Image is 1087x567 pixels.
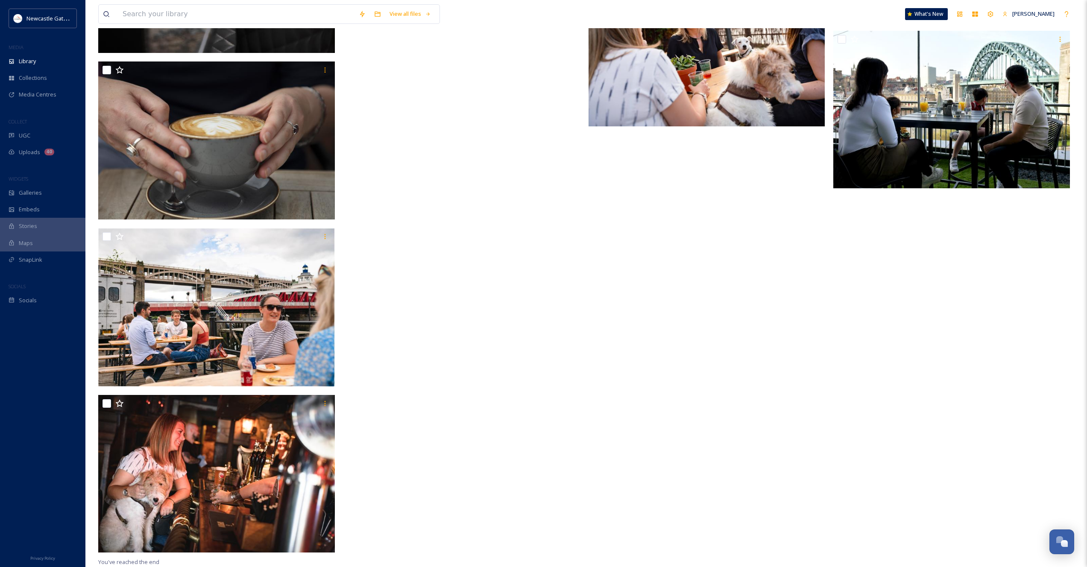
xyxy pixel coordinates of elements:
[14,14,22,23] img: DqD9wEUd_400x400.jpg
[19,148,40,156] span: Uploads
[385,6,435,22] a: View all files
[9,118,27,125] span: COLLECT
[1012,10,1055,18] span: [PERSON_NAME]
[19,91,56,99] span: Media Centres
[9,175,28,182] span: WIDGETS
[19,132,30,140] span: UGC
[98,395,335,552] img: pat-the-dog-enjoys-a-beer-at-the-redhouse-newcastle-quayside_51486344196_o.jpg
[19,189,42,197] span: Galleries
[98,61,335,219] img: relax-and-catch-up-with-mates-in-heaton_51553954924_o.jpg
[98,558,159,566] span: You've reached the end
[19,239,33,247] span: Maps
[118,5,355,23] input: Search your library
[19,205,40,213] span: Embeds
[19,256,42,264] span: SnapLink
[44,149,54,155] div: 40
[9,283,26,289] span: SOCIALS
[9,44,23,50] span: MEDIA
[26,14,105,22] span: Newcastle Gateshead Initiative
[833,31,1070,188] img: view-from-hilton-newcastle-gateshead_escape-the-everyday_visit-britain_51487281920_o.jpg
[19,57,36,65] span: Library
[19,296,37,304] span: Socials
[19,222,37,230] span: Stories
[30,555,55,561] span: Privacy Policy
[19,74,47,82] span: Collections
[905,8,948,20] a: What's New
[98,228,335,386] img: by-the-river-brew-co_save-your-summer-campaign-2020_visit-britain_51487100584_o.jpg
[998,6,1059,22] a: [PERSON_NAME]
[1049,529,1074,554] button: Open Chat
[30,552,55,563] a: Privacy Policy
